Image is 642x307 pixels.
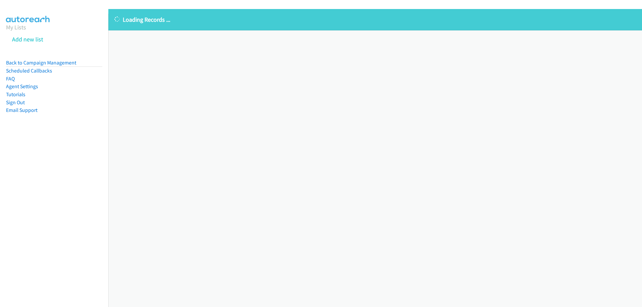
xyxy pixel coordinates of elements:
[114,15,636,24] p: Loading Records ...
[12,35,43,43] a: Add new list
[6,67,52,74] a: Scheduled Callbacks
[6,75,15,82] a: FAQ
[6,107,37,113] a: Email Support
[6,91,25,98] a: Tutorials
[6,83,38,90] a: Agent Settings
[6,23,26,31] a: My Lists
[6,99,25,106] a: Sign Out
[6,59,76,66] a: Back to Campaign Management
